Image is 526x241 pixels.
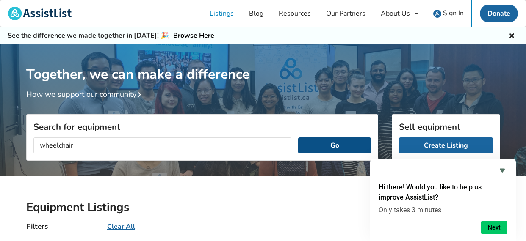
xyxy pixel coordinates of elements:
a: Donate [480,5,518,22]
a: How we support our community [26,89,145,99]
h4: Filters [26,222,48,231]
button: Hide survey [497,165,507,175]
button: Next question [481,221,507,234]
h2: Hi there! Would you like to help us improve AssistList? [379,182,507,203]
img: user icon [433,10,441,18]
span: Sign In [443,8,464,18]
div: About Us [381,10,410,17]
h3: Sell equipment [399,121,493,132]
p: Only takes 3 minutes [379,206,507,214]
a: Our Partners [318,0,373,27]
div: Hi there! Would you like to help us improve AssistList? [379,165,507,234]
a: user icon Sign In [426,0,471,27]
input: I am looking for... [33,137,292,153]
img: assistlist-logo [8,7,72,20]
a: Resources [271,0,318,27]
h3: Search for equipment [33,121,371,132]
a: Blog [241,0,271,27]
button: Go [298,137,371,153]
h1: Together, we can make a difference [26,44,500,83]
a: Browse Here [173,31,214,40]
a: Create Listing [399,137,493,153]
h5: See the difference we made together in [DATE]! 🎉 [8,31,214,40]
u: Clear All [107,222,135,231]
a: Listings [202,0,241,27]
h2: Equipment Listings [26,200,500,215]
